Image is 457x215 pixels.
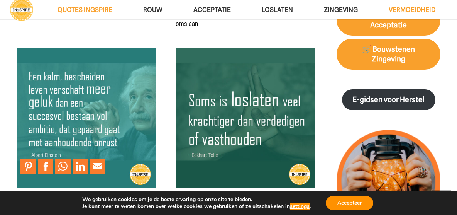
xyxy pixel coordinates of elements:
[337,39,440,70] a: 🛒 Bouwstenen Zingeving
[55,159,73,174] li: WhatsApp
[176,48,315,188] img: Citaat over loslaten van Eckhart Tolle - Soms is loslaten veel krachtiger dan verdedigen of vasth...
[362,45,415,63] strong: 🛒 Bouwstenen Zingeving
[342,89,435,111] a: E-gidsen voor Herstel
[82,203,311,210] p: Je kunt meer te weten komen over welke cookies we gebruiken of ze uitschakelen in .
[73,159,88,174] a: Share to LinkedIn
[352,95,425,104] strong: E-gidsen voor Herstel
[324,6,358,14] span: Zingeving
[349,11,428,29] strong: 🛒[PERSON_NAME] met Acceptatie
[389,6,435,14] span: VERMOEIDHEID
[90,159,105,174] a: Mail to Email This
[90,159,107,174] li: Email This
[143,6,162,14] span: ROUW
[262,6,293,14] span: Loslaten
[38,159,55,174] li: Facebook
[82,196,311,203] p: We gebruiken cookies om je de beste ervaring op onze site te bieden.
[73,159,90,174] li: LinkedIn
[38,159,53,174] a: Share to Facebook
[55,159,71,174] a: Share to WhatsApp
[176,48,315,56] a: Citaat Eckhart Tolle – Soms is loslaten veel krachtiger dan…
[290,203,310,210] button: settings
[326,196,373,210] button: Accepteer
[20,159,38,174] li: Pinterest
[20,159,36,174] a: Pin to Pinterest
[193,6,231,14] span: Acceptatie
[432,190,451,209] a: Terug naar top
[17,48,156,56] a: Citaat Einstein – Een kalm, bescheiden leven verschaft meer geluk dan een succesvol bestaan vol..
[17,48,156,188] img: Einstein spreuk - Een kalm bescheiden leven - quotes zingeving op ingspire.nl
[58,6,112,14] span: QUOTES INGSPIRE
